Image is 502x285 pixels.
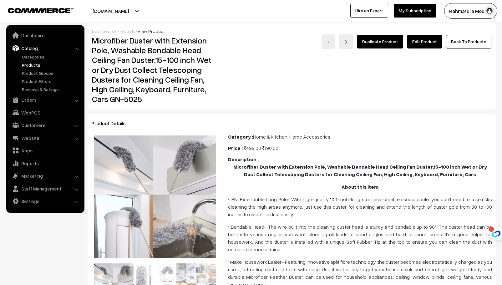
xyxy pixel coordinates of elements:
[394,4,436,18] a: My Subscription
[357,35,403,48] a: Duplicate Product
[8,170,82,181] a: Marketing
[446,35,491,48] a: Back To Products
[8,94,82,105] a: Orders
[8,107,82,118] a: WebPOS
[8,30,82,41] a: Dashboard
[92,28,115,34] a: Dashboard
[8,43,82,54] a: Catalog
[8,6,63,14] a: COMMMERCE
[8,120,82,131] a: Customers
[327,40,330,44] img: left-arrow.png
[228,156,259,162] b: Description :
[20,53,82,60] a: Categories
[94,135,216,258] img: 17051587796914IMG-20230905-WA0002.jpg
[8,132,82,144] a: Website
[8,145,82,156] a: Apps
[233,164,487,177] b: Microfiber Duster with Extension Pole, Washable Bendable Head Ceiling Fan Duster,15-100 inch Wet ...
[91,120,133,126] span: Product Details
[228,144,492,152] div: 190.00
[8,8,74,13] img: COMMMERCE
[20,70,82,76] a: Product Groups
[20,78,82,84] a: Product Filters
[228,145,243,151] b: Price :
[8,158,82,169] a: Reports
[92,28,491,34] div: / /
[92,36,219,104] h2: Microfiber Duster with Extension Pole, Washable Bendable Head Ceiling Fan Duster,15-100 inch Wet ...
[228,133,492,140] div: Home & Kitchen, Home Accessories
[20,62,82,68] a: Products
[407,35,442,48] a: Edit Product
[228,134,253,140] b: Category :
[350,4,388,18] a: Hire an Expert
[117,28,136,34] a: Products
[228,196,492,218] p: • IBNI Extendable Long Pole- With high-quality 100-inch-long stainless-steel telescopic pole, you...
[485,6,494,16] img: user
[8,196,82,207] a: Settings
[138,28,165,34] span: View Product
[444,3,497,19] button: Rahmatulla Mou…
[20,86,82,93] a: Reviews & Ratings
[228,223,492,253] p: • Bendable Head- The wire built into the cleaning duster head is sturdy and bendable up to 90°. T...
[8,183,82,194] a: Staff Management
[71,3,151,19] button: [DOMAIN_NAME]
[244,145,261,151] span: 499.00
[344,40,348,44] img: right-arrow.png
[342,184,378,190] u: About this item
